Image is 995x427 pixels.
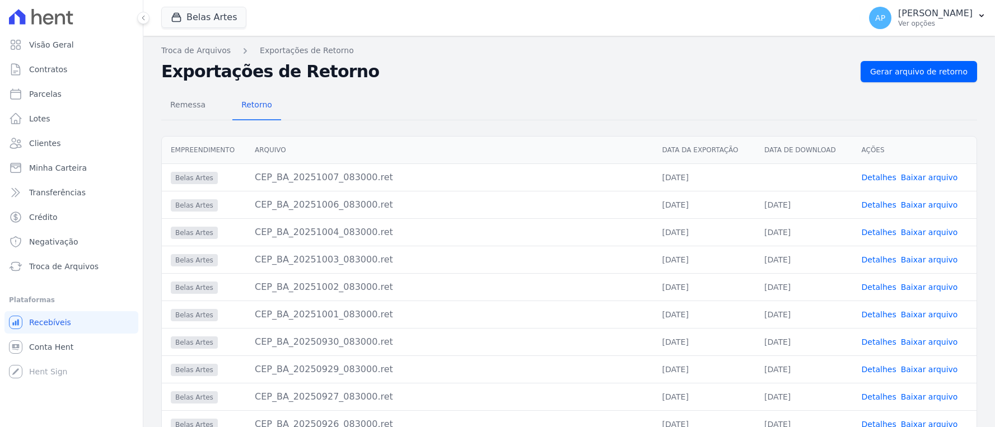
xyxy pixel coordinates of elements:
a: Minha Carteira [4,157,138,179]
span: Belas Artes [171,336,218,349]
a: Detalhes [862,310,896,319]
span: Belas Artes [171,281,218,294]
a: Detalhes [862,283,896,292]
button: AP [PERSON_NAME] Ver opções [860,2,995,34]
a: Contratos [4,58,138,81]
span: Contratos [29,64,67,75]
a: Baixar arquivo [901,310,958,319]
a: Conta Hent [4,336,138,358]
a: Baixar arquivo [901,228,958,237]
a: Recebíveis [4,311,138,334]
td: [DATE] [755,355,853,383]
span: Minha Carteira [29,162,87,173]
span: Belas Artes [171,391,218,403]
a: Detalhes [862,255,896,264]
span: Belas Artes [171,309,218,321]
a: Detalhes [862,392,896,401]
div: CEP_BA_20250927_083000.ret [255,390,644,403]
th: Data de Download [755,137,853,164]
a: Baixar arquivo [901,337,958,346]
a: Parcelas [4,83,138,105]
span: Belas Artes [171,364,218,376]
span: Conta Hent [29,341,73,353]
a: Negativação [4,231,138,253]
a: Crédito [4,206,138,228]
td: [DATE] [755,328,853,355]
span: Clientes [29,138,60,149]
p: Ver opções [898,19,973,28]
td: [DATE] [653,355,755,383]
a: Clientes [4,132,138,154]
div: Plataformas [9,293,134,307]
a: Detalhes [862,337,896,346]
a: Visão Geral [4,34,138,56]
nav: Tab selector [161,91,281,120]
span: Visão Geral [29,39,74,50]
nav: Breadcrumb [161,45,977,57]
a: Baixar arquivo [901,283,958,292]
a: Baixar arquivo [901,200,958,209]
div: CEP_BA_20251004_083000.ret [255,226,644,239]
span: Recebíveis [29,317,71,328]
span: Belas Artes [171,254,218,266]
td: [DATE] [653,301,755,328]
a: Detalhes [862,200,896,209]
span: Belas Artes [171,172,218,184]
div: CEP_BA_20251002_083000.ret [255,280,644,294]
th: Data da Exportação [653,137,755,164]
p: [PERSON_NAME] [898,8,973,19]
div: CEP_BA_20251003_083000.ret [255,253,644,266]
button: Belas Artes [161,7,246,28]
span: Remessa [164,93,212,116]
a: Troca de Arquivos [4,255,138,278]
div: CEP_BA_20251006_083000.ret [255,198,644,212]
a: Baixar arquivo [901,392,958,401]
a: Detalhes [862,228,896,237]
div: CEP_BA_20250929_083000.ret [255,363,644,376]
span: Belas Artes [171,199,218,212]
a: Lotes [4,107,138,130]
th: Ações [853,137,977,164]
td: [DATE] [755,273,853,301]
span: Retorno [235,93,279,116]
a: Transferências [4,181,138,204]
span: Negativação [29,236,78,247]
th: Arquivo [246,137,653,164]
td: [DATE] [653,273,755,301]
span: Troca de Arquivos [29,261,99,272]
td: [DATE] [755,301,853,328]
td: [DATE] [653,191,755,218]
td: [DATE] [653,328,755,355]
a: Gerar arquivo de retorno [861,61,977,82]
a: Baixar arquivo [901,173,958,182]
a: Detalhes [862,173,896,182]
a: Retorno [232,91,281,120]
td: [DATE] [755,191,853,218]
td: [DATE] [755,246,853,273]
td: [DATE] [653,383,755,410]
td: [DATE] [755,383,853,410]
td: [DATE] [653,218,755,246]
span: Gerar arquivo de retorno [870,66,968,77]
td: [DATE] [755,218,853,246]
div: CEP_BA_20250930_083000.ret [255,335,644,349]
span: Crédito [29,212,58,223]
a: Baixar arquivo [901,365,958,374]
th: Empreendimento [162,137,246,164]
a: Exportações de Retorno [260,45,354,57]
td: [DATE] [653,246,755,273]
a: Baixar arquivo [901,255,958,264]
span: Transferências [29,187,86,198]
a: Troca de Arquivos [161,45,231,57]
span: Belas Artes [171,227,218,239]
a: Detalhes [862,365,896,374]
td: [DATE] [653,163,755,191]
span: Parcelas [29,88,62,100]
a: Remessa [161,91,214,120]
div: CEP_BA_20251001_083000.ret [255,308,644,321]
h2: Exportações de Retorno [161,62,852,82]
span: AP [875,14,885,22]
span: Lotes [29,113,50,124]
div: CEP_BA_20251007_083000.ret [255,171,644,184]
